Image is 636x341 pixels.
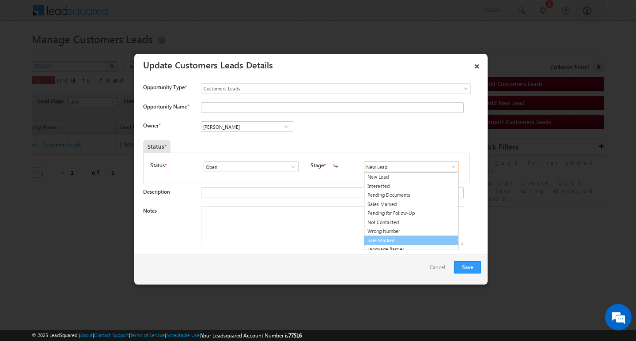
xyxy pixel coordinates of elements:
[469,57,485,72] a: ×
[364,227,458,236] a: Wrong Number
[204,161,299,172] input: Type to Search
[364,161,459,172] input: Type to Search
[143,188,170,195] label: Description
[143,122,160,129] label: Owner
[364,218,458,227] a: Not Contacted
[446,162,457,171] a: Show All Items
[201,85,435,93] span: Customers Leads
[364,236,458,246] a: Sale Marked
[32,331,302,340] span: © 2025 LeadSquared | | | | |
[364,200,458,209] a: Sales Marked
[130,332,165,338] a: Terms of Service
[80,332,93,338] a: About
[143,103,189,110] label: Opportunity Name
[201,121,293,132] input: Type to Search
[454,261,481,274] button: Save
[143,207,157,214] label: Notes
[364,245,458,254] a: Language Barrier
[310,161,324,169] label: Stage
[145,4,166,26] div: Minimize live chat window
[430,261,450,278] a: Cancel
[201,83,471,94] a: Customers Leads
[143,83,185,91] span: Opportunity Type
[280,122,291,131] a: Show All Items
[15,46,37,58] img: d_60004797649_company_0_60004797649
[143,58,273,71] a: Update Customers Leads Details
[364,191,458,200] a: Pending Documents
[166,332,200,338] a: Acceptable Use
[150,161,165,169] label: Status
[11,82,161,264] textarea: Type your message and hit 'Enter'
[201,332,302,339] span: Your Leadsquared Account Number is
[288,332,302,339] span: 77516
[364,209,458,218] a: Pending for Follow-Up
[120,272,160,284] em: Start Chat
[364,182,458,191] a: Interested
[94,332,129,338] a: Contact Support
[285,162,296,171] a: Show All Items
[143,140,170,153] div: Status
[364,172,458,182] a: New Lead
[46,46,148,58] div: Chat with us now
